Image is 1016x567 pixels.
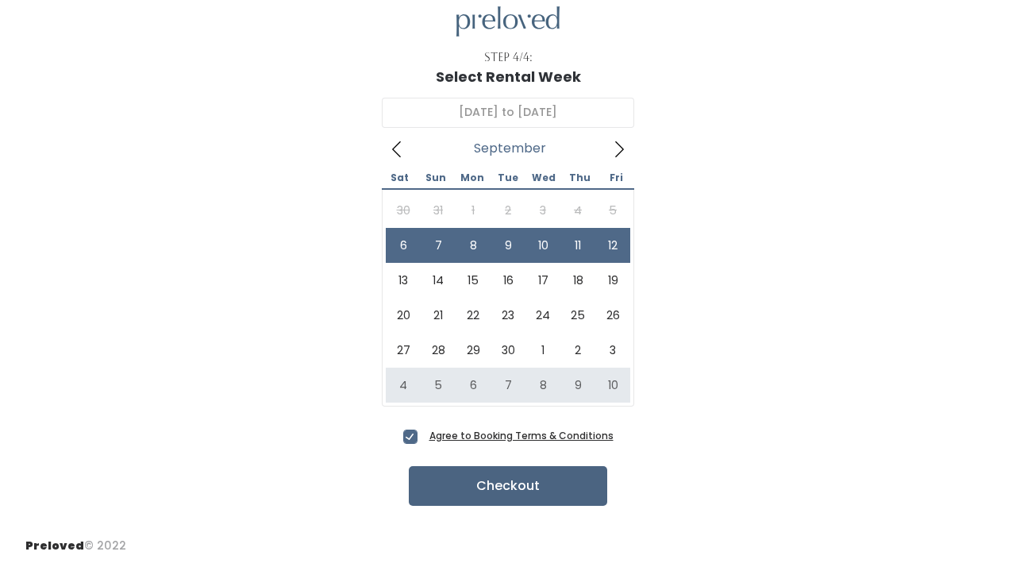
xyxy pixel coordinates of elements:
span: October 9, 2025 [560,368,595,403]
span: September 25, 2025 [560,298,595,333]
span: October 6, 2025 [456,368,491,403]
span: September 20, 2025 [386,298,421,333]
span: September 9, 2025 [491,228,525,263]
span: October 5, 2025 [421,368,456,403]
span: October 8, 2025 [525,368,560,403]
span: Tue [490,173,525,183]
span: Preloved [25,538,84,553]
div: © 2022 [25,525,126,554]
span: September 8, 2025 [456,228,491,263]
h1: Select Rental Week [436,69,581,85]
span: September 28, 2025 [421,333,456,368]
img: preloved logo [456,6,560,37]
span: October 2, 2025 [560,333,595,368]
div: Step 4/4: [484,49,533,66]
span: September 12, 2025 [595,228,630,263]
span: Sat [382,173,418,183]
span: Mon [454,173,490,183]
input: Select week [382,98,634,128]
span: September 18, 2025 [560,263,595,298]
span: September 13, 2025 [386,263,421,298]
span: September 16, 2025 [491,263,525,298]
span: September 10, 2025 [525,228,560,263]
span: September 22, 2025 [456,298,491,333]
span: Wed [526,173,562,183]
span: September 11, 2025 [560,228,595,263]
span: September 15, 2025 [456,263,491,298]
span: September 21, 2025 [421,298,456,333]
span: Thu [562,173,598,183]
span: October 4, 2025 [386,368,421,403]
span: September 23, 2025 [491,298,525,333]
span: September 6, 2025 [386,228,421,263]
span: Fri [598,173,634,183]
span: October 1, 2025 [525,333,560,368]
span: October 7, 2025 [491,368,525,403]
span: September [474,145,546,152]
span: September 30, 2025 [491,333,525,368]
span: September 29, 2025 [456,333,491,368]
span: September 26, 2025 [595,298,630,333]
a: Agree to Booking Terms & Conditions [429,429,614,442]
span: October 3, 2025 [595,333,630,368]
span: September 14, 2025 [421,263,456,298]
span: September 27, 2025 [386,333,421,368]
span: September 7, 2025 [421,228,456,263]
button: Checkout [409,466,607,506]
span: Sun [418,173,453,183]
span: September 19, 2025 [595,263,630,298]
span: September 17, 2025 [525,263,560,298]
span: September 24, 2025 [525,298,560,333]
span: October 10, 2025 [595,368,630,403]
